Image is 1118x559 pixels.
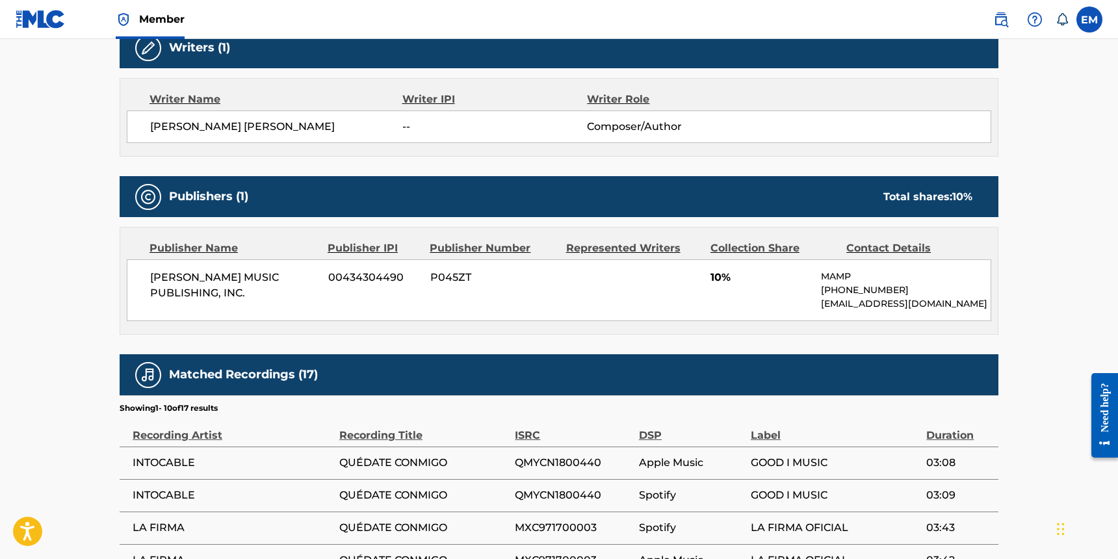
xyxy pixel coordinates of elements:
[1082,363,1118,468] iframe: Resource Center
[116,12,131,27] img: Top Rightsholder
[120,402,218,414] p: Showing 1 - 10 of 17 results
[821,270,991,283] p: MAMP
[710,270,811,285] span: 10%
[133,520,333,536] span: LA FIRMA
[339,455,508,471] span: QUÉDATE CONMIGO
[150,119,402,135] span: [PERSON_NAME] [PERSON_NAME]
[952,190,972,203] span: 10 %
[515,487,632,503] span: QMYCN1800440
[639,487,744,503] span: Spotify
[1056,13,1069,26] div: Notifications
[430,270,556,285] span: P045ZT
[339,520,508,536] span: QUÉDATE CONMIGO
[133,414,333,443] div: Recording Artist
[515,414,632,443] div: ISRC
[710,240,837,256] div: Collection Share
[639,414,744,443] div: DSP
[133,455,333,471] span: INTOCABLE
[821,283,991,297] p: [PHONE_NUMBER]
[993,12,1009,27] img: search
[566,240,701,256] div: Represented Writers
[149,240,318,256] div: Publisher Name
[988,6,1014,32] a: Public Search
[587,92,755,107] div: Writer Role
[751,414,920,443] div: Label
[140,367,156,383] img: Matched Recordings
[1053,497,1118,559] iframe: Chat Widget
[926,455,992,471] span: 03:08
[515,455,632,471] span: QMYCN1800440
[515,520,632,536] span: MXC971700003
[926,487,992,503] span: 03:09
[139,12,185,27] span: Member
[402,119,587,135] span: --
[16,10,66,29] img: MLC Logo
[926,520,992,536] span: 03:43
[821,297,991,311] p: [EMAIL_ADDRESS][DOMAIN_NAME]
[169,189,248,204] h5: Publishers (1)
[1057,510,1065,549] div: Drag
[402,92,588,107] div: Writer IPI
[751,455,920,471] span: GOOD I MUSIC
[639,520,744,536] span: Spotify
[140,40,156,56] img: Writers
[149,92,402,107] div: Writer Name
[133,487,333,503] span: INTOCABLE
[926,414,992,443] div: Duration
[140,189,156,205] img: Publishers
[328,240,420,256] div: Publisher IPI
[846,240,972,256] div: Contact Details
[328,270,421,285] span: 00434304490
[430,240,556,256] div: Publisher Number
[339,414,508,443] div: Recording Title
[587,119,755,135] span: Composer/Author
[1027,12,1043,27] img: help
[1076,6,1102,32] div: User Menu
[169,40,230,55] h5: Writers (1)
[883,189,972,205] div: Total shares:
[751,487,920,503] span: GOOD I MUSIC
[150,270,318,301] span: [PERSON_NAME] MUSIC PUBLISHING, INC.
[1022,6,1048,32] div: Help
[339,487,508,503] span: QUÉDATE CONMIGO
[639,455,744,471] span: Apple Music
[751,520,920,536] span: LA FIRMA OFICIAL
[169,367,318,382] h5: Matched Recordings (17)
